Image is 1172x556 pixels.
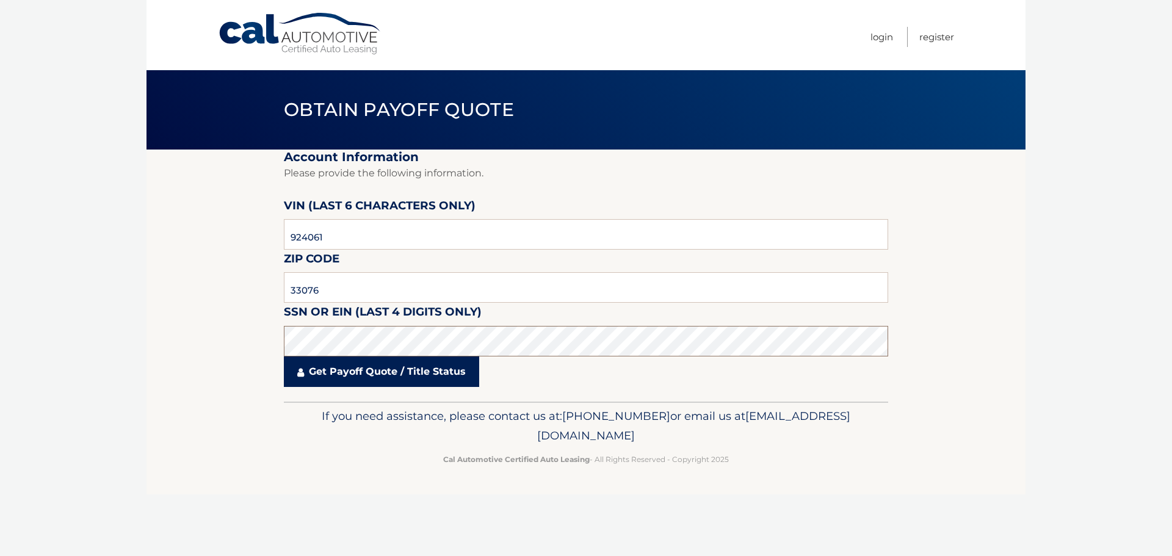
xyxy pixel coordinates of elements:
[292,453,880,466] p: - All Rights Reserved - Copyright 2025
[292,406,880,446] p: If you need assistance, please contact us at: or email us at
[284,250,339,272] label: Zip Code
[562,409,670,423] span: [PHONE_NUMBER]
[870,27,893,47] a: Login
[284,197,476,219] label: VIN (last 6 characters only)
[443,455,590,464] strong: Cal Automotive Certified Auto Leasing
[284,98,514,121] span: Obtain Payoff Quote
[284,303,482,325] label: SSN or EIN (last 4 digits only)
[284,356,479,387] a: Get Payoff Quote / Title Status
[919,27,954,47] a: Register
[218,12,383,56] a: Cal Automotive
[284,165,888,182] p: Please provide the following information.
[284,150,888,165] h2: Account Information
